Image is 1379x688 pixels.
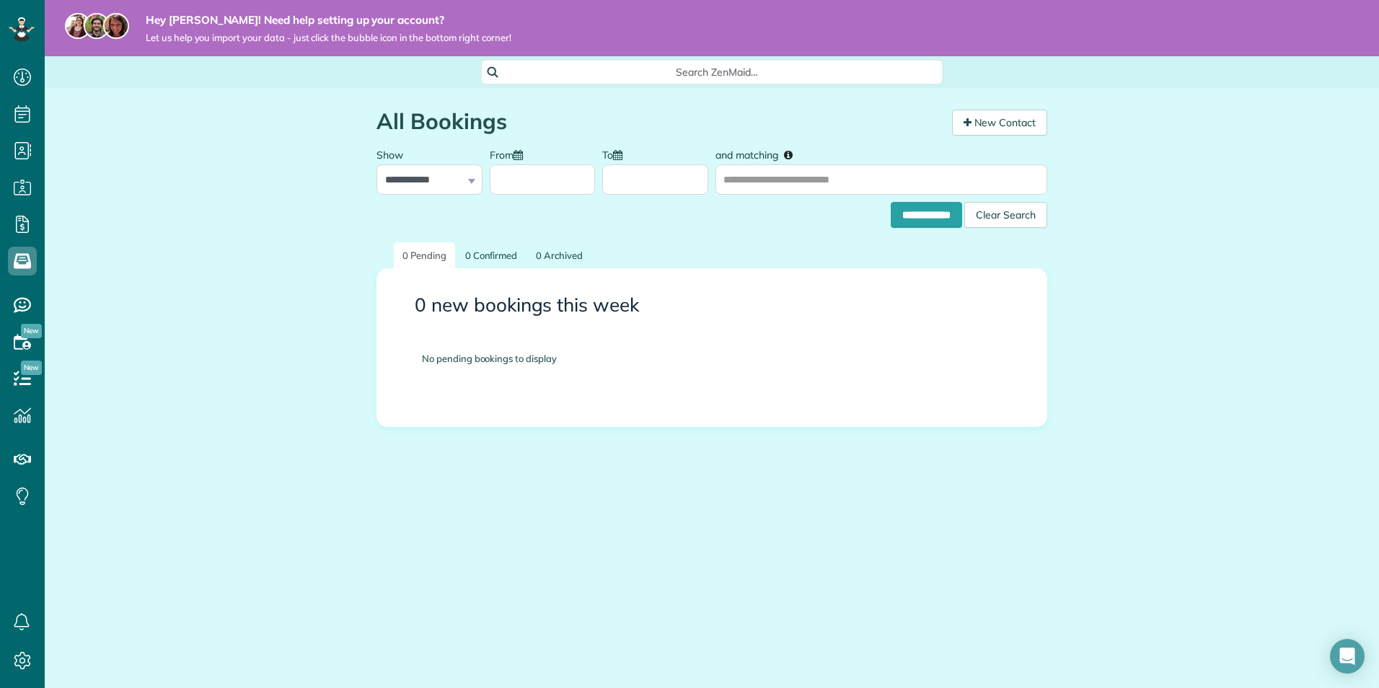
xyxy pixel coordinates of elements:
a: 0 Confirmed [457,242,527,269]
img: jorge-587dff0eeaa6aab1f244e6dc62b8924c3b6ad411094392a53c71c6c4a576187d.jpg [84,13,110,39]
div: Open Intercom Messenger [1330,639,1365,674]
a: 0 Archived [527,242,591,269]
strong: Hey [PERSON_NAME]! Need help setting up your account? [146,13,511,27]
a: 0 Pending [394,242,455,269]
label: and matching [715,141,803,167]
h1: All Bookings [376,110,941,133]
a: Clear Search [964,205,1047,216]
span: New [21,361,42,375]
span: Let us help you import your data - just click the bubble icon in the bottom right corner! [146,32,511,44]
a: New Contact [952,110,1047,136]
img: michelle-19f622bdf1676172e81f8f8fba1fb50e276960ebfe0243fe18214015130c80e4.jpg [103,13,129,39]
label: From [490,141,530,167]
img: maria-72a9807cf96188c08ef61303f053569d2e2a8a1cde33d635c8a3ac13582a053d.jpg [65,13,91,39]
div: No pending bookings to display [400,330,1023,387]
label: To [602,141,630,167]
div: Clear Search [964,202,1047,228]
h3: 0 new bookings this week [415,295,1009,316]
span: New [21,324,42,338]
